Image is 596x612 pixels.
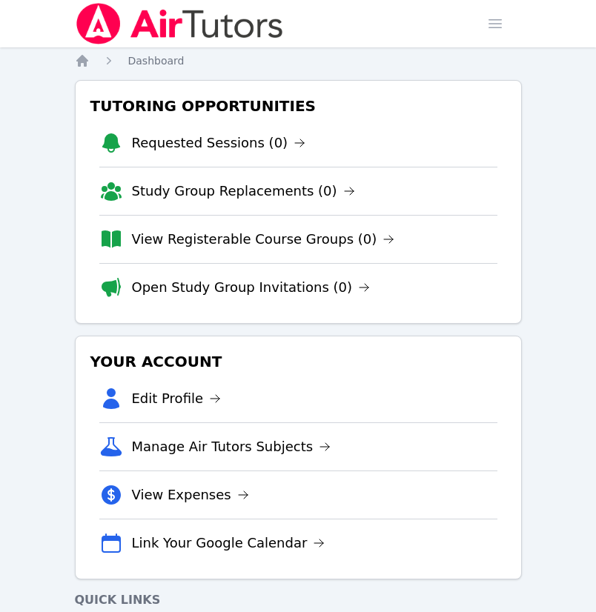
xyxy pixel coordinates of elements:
a: View Registerable Course Groups (0) [132,229,395,250]
h3: Your Account [87,348,509,375]
a: Edit Profile [132,388,222,409]
a: Open Study Group Invitations (0) [132,277,371,298]
nav: Breadcrumb [75,53,522,68]
a: Study Group Replacements (0) [132,181,355,202]
a: View Expenses [132,485,249,505]
a: Requested Sessions (0) [132,133,306,153]
a: Link Your Google Calendar [132,533,325,553]
h3: Tutoring Opportunities [87,93,509,119]
h4: Quick Links [75,591,522,609]
span: Dashboard [128,55,185,67]
img: Air Tutors [75,3,285,44]
a: Manage Air Tutors Subjects [132,436,331,457]
a: Dashboard [128,53,185,68]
